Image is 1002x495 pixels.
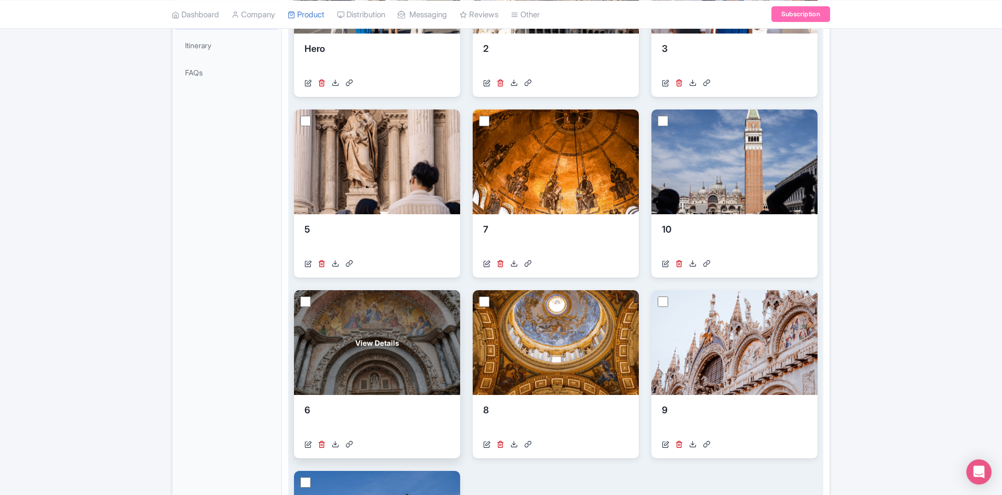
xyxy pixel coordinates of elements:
a: Subscription [771,6,830,22]
a: Itinerary [175,34,279,57]
div: 5 [304,223,450,254]
div: 2 [483,42,628,73]
div: 9 [662,403,807,435]
div: Hero [304,42,450,73]
div: Open Intercom Messenger [966,459,992,485]
a: View Details [294,290,460,395]
a: FAQs [175,61,279,84]
div: 8 [483,403,628,435]
span: View Details [355,337,399,348]
div: 3 [662,42,807,73]
div: 10 [662,223,807,254]
div: 7 [483,223,628,254]
div: 6 [304,403,450,435]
